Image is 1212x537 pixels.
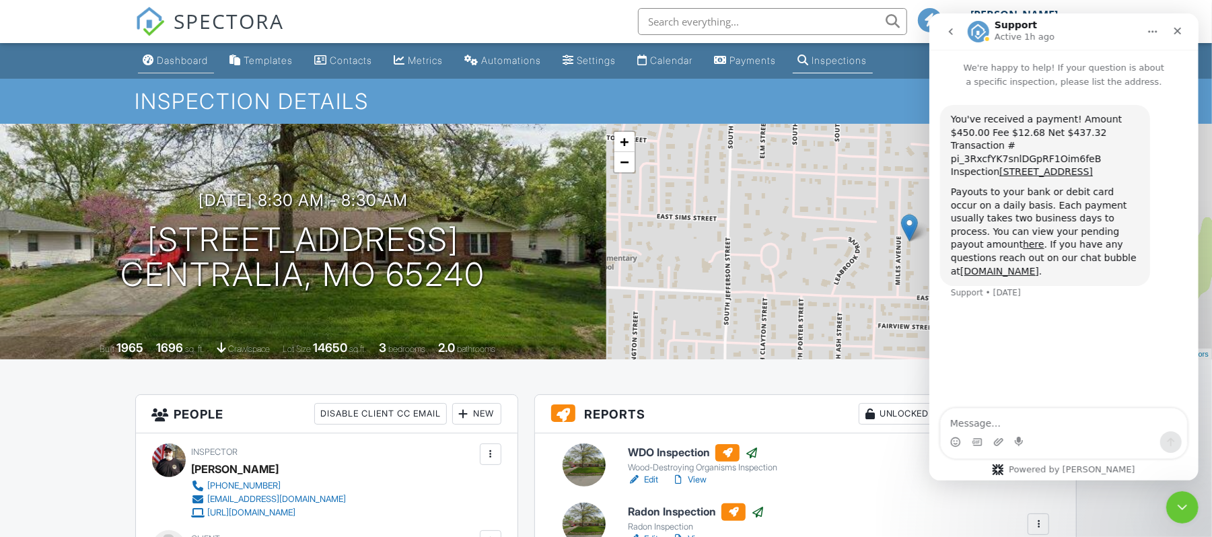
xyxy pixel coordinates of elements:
a: Inspections [793,48,873,73]
div: [URL][DOMAIN_NAME] [208,507,296,518]
div: Contacts [330,55,373,66]
div: Inspections [812,55,867,66]
span: Inspector [192,447,238,457]
a: Metrics [389,48,449,73]
a: Calendar [633,48,699,73]
div: Automations [482,55,542,66]
h1: Inspection Details [135,89,1077,113]
a: Radon Inspection Radon Inspection [628,503,764,533]
div: 2.0 [438,341,455,355]
a: [URL][DOMAIN_NAME] [192,506,347,520]
div: Settings [577,55,616,66]
a: SPECTORA [135,18,285,46]
span: crawlspace [228,344,270,354]
a: [EMAIL_ADDRESS][DOMAIN_NAME] [192,493,347,506]
div: [EMAIL_ADDRESS][DOMAIN_NAME] [208,494,347,505]
h6: Radon Inspection [628,503,764,521]
div: New [452,403,501,425]
span: Built [100,344,114,354]
div: [PERSON_NAME] [971,8,1059,22]
div: [PERSON_NAME] [192,459,279,479]
a: Settings [558,48,622,73]
div: Radon Inspection [628,522,764,532]
div: 3 [379,341,386,355]
h6: WDO Inspection [628,444,777,462]
h3: People [136,395,518,433]
div: Calendar [651,55,693,66]
a: Zoom out [614,152,635,172]
div: [PHONE_NUMBER] [208,480,281,491]
a: WDO Inspection Wood-Destroying Organisms Inspection [628,444,777,474]
a: Payments [709,48,782,73]
div: 14650 [313,341,347,355]
h3: [DATE] 8:30 am - 8:30 am [199,191,408,209]
a: Zoom in [614,132,635,152]
h3: Reports [535,395,1077,433]
iframe: Intercom live chat [1166,491,1199,524]
a: Templates [225,48,299,73]
div: Templates [244,55,293,66]
span: sq.ft. [349,344,366,354]
span: SPECTORA [174,7,285,35]
a: Edit [628,473,658,487]
div: Unlocked [859,403,935,425]
a: Automations (Basic) [460,48,547,73]
a: Contacts [310,48,378,73]
iframe: Intercom live chat [929,13,1199,480]
div: Wood-Destroying Organisms Inspection [628,462,777,473]
a: [PHONE_NUMBER] [192,479,347,493]
div: Payments [730,55,777,66]
a: Dashboard [138,48,214,73]
span: Lot Size [283,344,311,354]
img: The Best Home Inspection Software - Spectora [135,7,165,36]
span: bedrooms [388,344,425,354]
input: Search everything... [638,8,907,35]
span: bathrooms [457,344,495,354]
div: Dashboard [157,55,209,66]
span: sq. ft. [185,344,204,354]
a: View [672,473,707,487]
div: 1965 [116,341,143,355]
div: Metrics [408,55,443,66]
h1: [STREET_ADDRESS] Centralia, Mo 65240 [120,222,485,293]
div: Disable Client CC Email [314,403,447,425]
div: 1696 [156,341,183,355]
